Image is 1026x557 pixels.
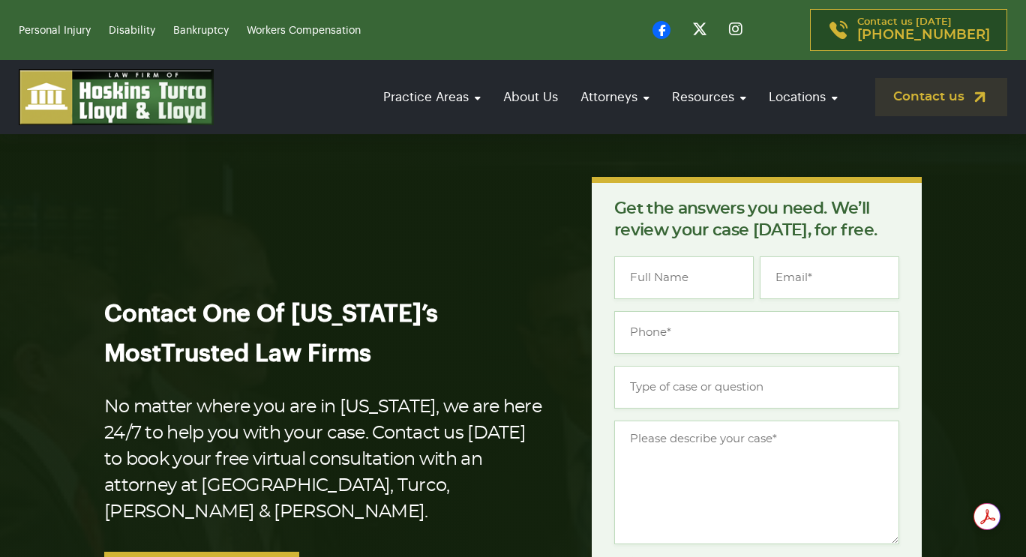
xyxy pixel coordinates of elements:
a: Practice Areas [376,76,488,118]
input: Email* [760,256,899,299]
span: Trusted Law Firms [161,342,371,366]
span: Contact One Of [US_STATE]’s [104,302,438,326]
a: Contact us [DATE][PHONE_NUMBER] [810,9,1007,51]
a: Attorneys [573,76,657,118]
a: Workers Compensation [247,25,361,36]
a: Bankruptcy [173,25,229,36]
a: About Us [496,76,565,118]
input: Type of case or question [614,366,899,409]
a: Locations [761,76,845,118]
a: Personal Injury [19,25,91,36]
span: [PHONE_NUMBER] [857,28,990,43]
a: Disability [109,25,155,36]
a: Contact us [875,78,1007,116]
p: Contact us [DATE] [857,17,990,43]
img: logo [19,69,214,125]
p: Get the answers you need. We’ll review your case [DATE], for free. [614,198,899,241]
p: No matter where you are in [US_STATE], we are here 24/7 to help you with your case. Contact us [D... [104,394,544,526]
input: Phone* [614,311,899,354]
input: Full Name [614,256,754,299]
span: Most [104,342,161,366]
a: Resources [664,76,754,118]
